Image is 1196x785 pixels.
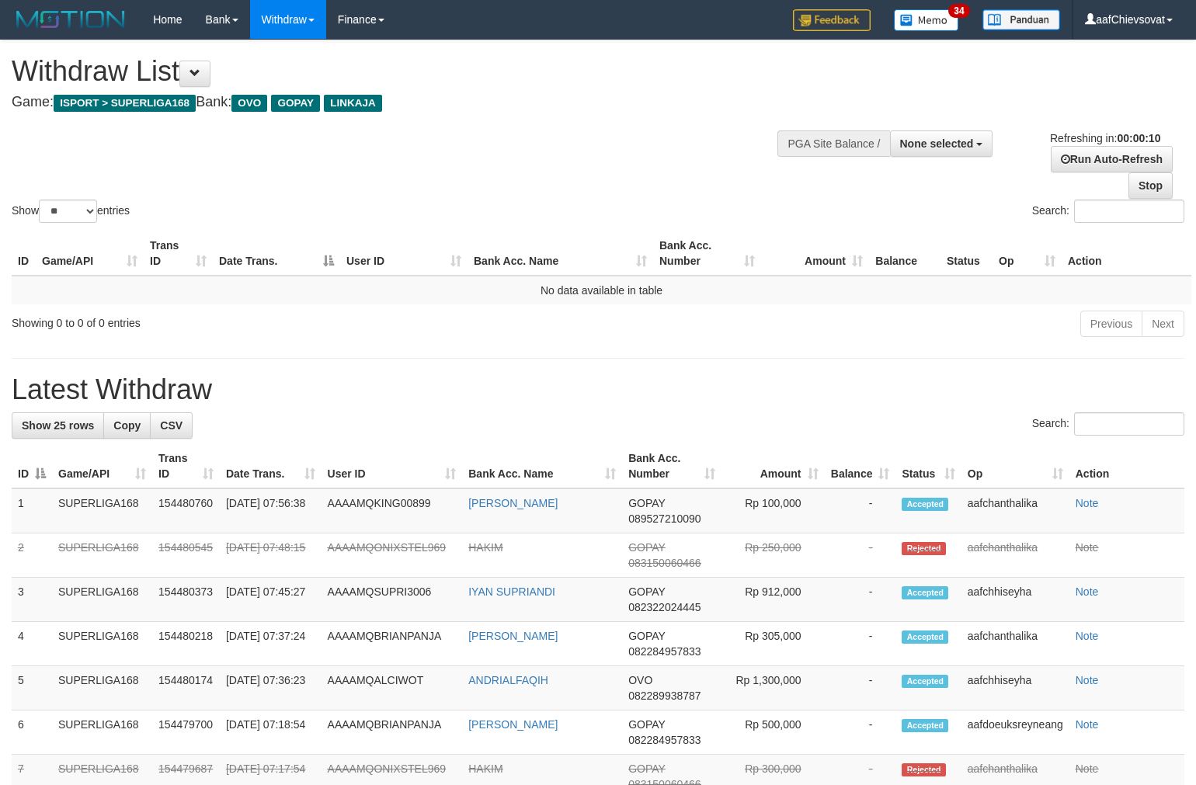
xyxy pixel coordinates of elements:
a: [PERSON_NAME] [468,497,558,509]
th: Op: activate to sort column ascending [961,444,1069,488]
span: Copy 082284957833 to clipboard [628,645,701,658]
th: Bank Acc. Number: activate to sort column ascending [622,444,721,488]
td: - [825,710,896,755]
th: Status [940,231,993,276]
a: [PERSON_NAME] [468,718,558,731]
td: 5 [12,666,52,710]
a: Copy [103,412,151,439]
td: [DATE] 07:56:38 [220,488,322,533]
td: 154480373 [152,578,220,622]
th: ID: activate to sort column descending [12,444,52,488]
th: Bank Acc. Name: activate to sort column ascending [468,231,653,276]
span: Accepted [902,675,948,688]
span: GOPAY [628,541,665,554]
a: Note [1076,497,1099,509]
td: SUPERLIGA168 [52,622,152,666]
td: 154480545 [152,533,220,578]
th: Game/API: activate to sort column ascending [36,231,144,276]
span: None selected [900,137,974,150]
img: MOTION_logo.png [12,8,130,31]
a: Run Auto-Refresh [1051,146,1173,172]
th: Amount: activate to sort column ascending [721,444,825,488]
span: Refreshing in: [1050,132,1160,144]
span: Copy 089527210090 to clipboard [628,512,701,525]
td: AAAAMQALCIWOT [322,666,463,710]
label: Show entries [12,200,130,223]
th: Balance [869,231,940,276]
a: Note [1076,762,1099,775]
th: Date Trans.: activate to sort column ascending [220,444,322,488]
td: SUPERLIGA168 [52,710,152,755]
th: Balance: activate to sort column ascending [825,444,896,488]
td: Rp 500,000 [721,710,825,755]
td: AAAAMQSUPRI3006 [322,578,463,622]
td: 6 [12,710,52,755]
a: ANDRIALFAQIH [468,674,548,686]
td: AAAAMQKING00899 [322,488,463,533]
td: aafchanthalika [961,488,1069,533]
span: ISPORT > SUPERLIGA168 [54,95,196,112]
span: LINKAJA [324,95,382,112]
span: GOPAY [628,762,665,775]
td: - [825,533,896,578]
td: [DATE] 07:36:23 [220,666,322,710]
a: [PERSON_NAME] [468,630,558,642]
td: [DATE] 07:48:15 [220,533,322,578]
span: GOPAY [271,95,320,112]
a: Note [1076,718,1099,731]
h1: Latest Withdraw [12,374,1184,405]
td: SUPERLIGA168 [52,578,152,622]
div: Showing 0 to 0 of 0 entries [12,309,487,331]
a: Previous [1080,311,1142,337]
span: Accepted [902,719,948,732]
span: Accepted [902,498,948,511]
th: Bank Acc. Name: activate to sort column ascending [462,444,622,488]
span: Copy 083150060466 to clipboard [628,557,701,569]
th: Action [1062,231,1191,276]
span: Accepted [902,586,948,599]
select: Showentries [39,200,97,223]
span: Show 25 rows [22,419,94,432]
td: Rp 912,000 [721,578,825,622]
td: AAAAMQONIXSTEL969 [322,533,463,578]
label: Search: [1032,412,1184,436]
h4: Game: Bank: [12,95,782,110]
td: SUPERLIGA168 [52,533,152,578]
td: aafchanthalika [961,622,1069,666]
td: aafchanthalika [961,533,1069,578]
td: Rp 100,000 [721,488,825,533]
a: Note [1076,674,1099,686]
td: Rp 305,000 [721,622,825,666]
a: Show 25 rows [12,412,104,439]
img: panduan.png [982,9,1060,30]
span: GOPAY [628,718,665,731]
th: Bank Acc. Number: activate to sort column ascending [653,231,761,276]
th: Trans ID: activate to sort column ascending [144,231,213,276]
a: Note [1076,630,1099,642]
td: 3 [12,578,52,622]
a: Next [1142,311,1184,337]
th: ID [12,231,36,276]
button: None selected [890,130,993,157]
td: [DATE] 07:45:27 [220,578,322,622]
td: 154479700 [152,710,220,755]
th: Date Trans.: activate to sort column descending [213,231,340,276]
td: AAAAMQBRIANPANJA [322,622,463,666]
img: Button%20Memo.svg [894,9,959,31]
span: 34 [948,4,969,18]
th: User ID: activate to sort column ascending [322,444,463,488]
td: AAAAMQBRIANPANJA [322,710,463,755]
div: PGA Site Balance / [777,130,889,157]
span: GOPAY [628,630,665,642]
td: - [825,666,896,710]
td: SUPERLIGA168 [52,488,152,533]
span: Copy 082322024445 to clipboard [628,601,701,613]
td: 4 [12,622,52,666]
td: No data available in table [12,276,1191,304]
a: IYAN SUPRIANDI [468,585,555,598]
th: Amount: activate to sort column ascending [761,231,869,276]
td: 154480760 [152,488,220,533]
th: Op: activate to sort column ascending [993,231,1062,276]
td: 1 [12,488,52,533]
span: OVO [231,95,267,112]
